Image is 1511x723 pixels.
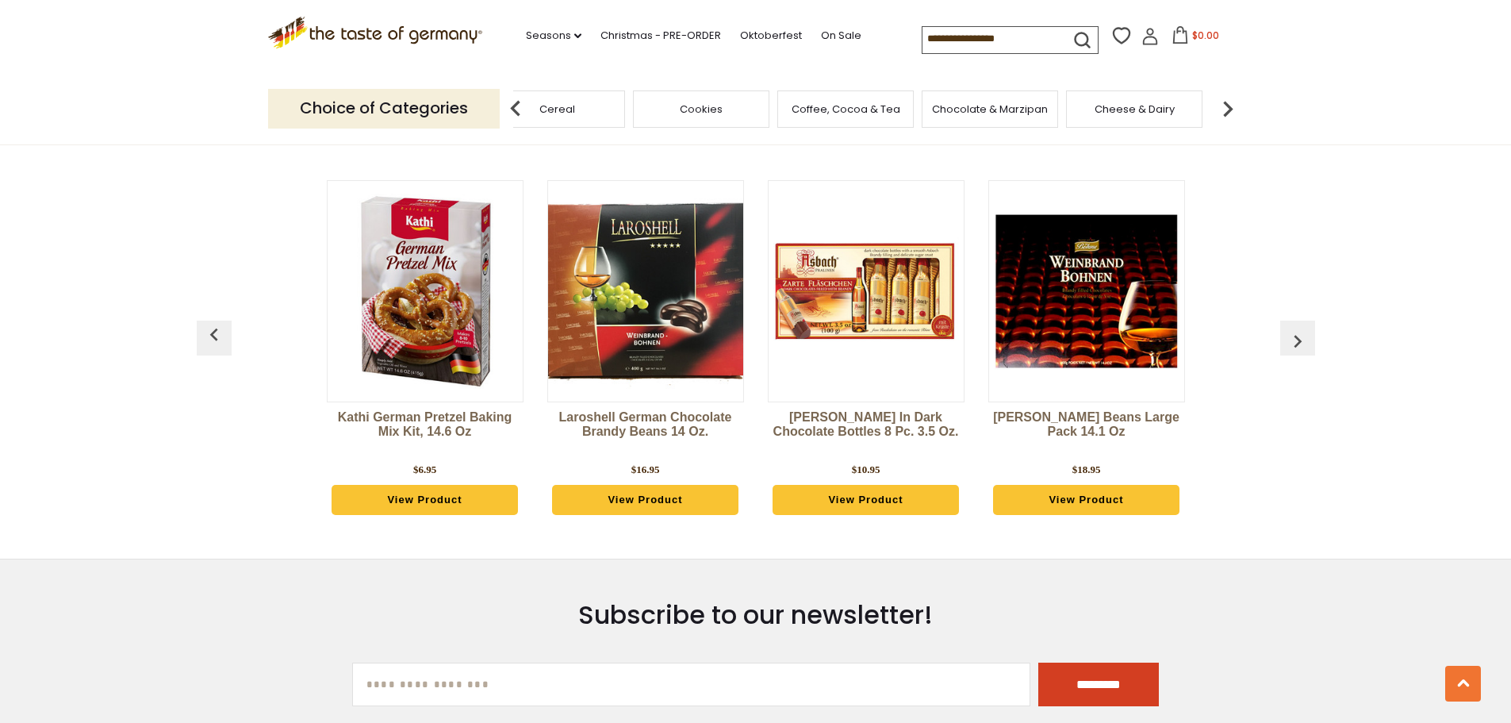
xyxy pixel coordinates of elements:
a: [PERSON_NAME] Beans Large Pack 14.1 oz [988,410,1185,458]
h3: Subscribe to our newsletter! [352,599,1160,631]
img: previous arrow [201,322,227,348]
a: Cookies [680,103,723,115]
a: Kathi German Pretzel Baking Mix Kit, 14.6 oz [327,410,523,458]
a: Coffee, Cocoa & Tea [792,103,900,115]
img: Asbach Brandy in Dark Chocolate Bottles 8 pc. 3.5 oz. [769,194,964,389]
a: Cheese & Dairy [1095,103,1175,115]
a: Laroshell German Chocolate Brandy Beans 14 oz. [547,410,744,458]
a: Cereal [539,103,575,115]
img: Laroshell German Chocolate Brandy Beans 14 oz. [548,194,743,389]
a: [PERSON_NAME] in Dark Chocolate Bottles 8 pc. 3.5 oz. [768,410,965,458]
div: $18.95 [1072,462,1101,478]
img: next arrow [1212,93,1244,125]
div: $16.95 [631,462,660,478]
div: $6.95 [413,462,436,478]
img: Kathi German Pretzel Baking Mix Kit, 14.6 oz [328,194,523,389]
a: On Sale [821,27,861,44]
a: Christmas - PRE-ORDER [600,27,721,44]
a: View Product [993,485,1180,515]
a: View Product [773,485,960,515]
button: $0.00 [1162,26,1229,50]
div: $10.95 [852,462,880,478]
a: View Product [552,485,739,515]
a: View Product [332,485,519,515]
img: previous arrow [1285,329,1310,354]
p: Choice of Categories [268,89,500,128]
img: previous arrow [500,93,531,125]
a: Seasons [526,27,581,44]
span: $0.00 [1192,29,1219,42]
img: Boehme Brandy Beans Large Pack 14.1 oz [989,194,1184,389]
a: Oktoberfest [740,27,802,44]
a: Chocolate & Marzipan [932,103,1048,115]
